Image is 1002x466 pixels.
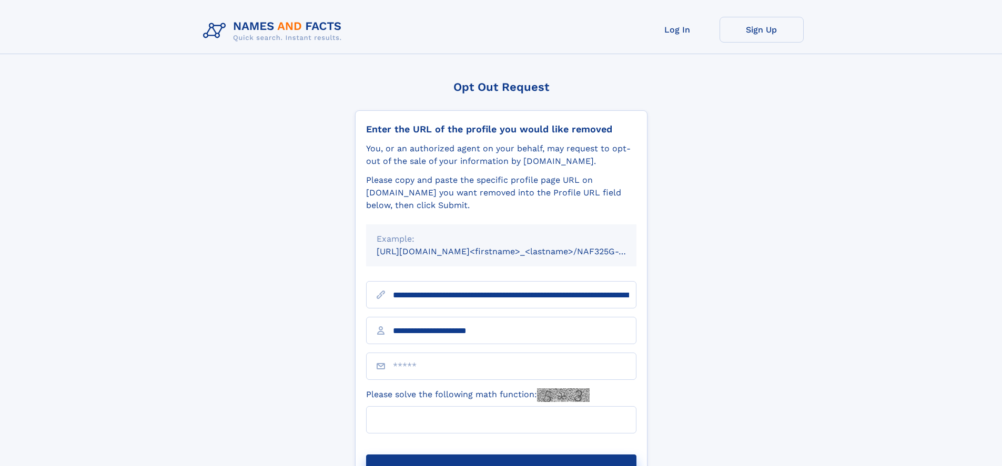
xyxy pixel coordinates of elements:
[720,17,804,43] a: Sign Up
[366,123,636,135] div: Enter the URL of the profile you would like removed
[377,246,656,256] small: [URL][DOMAIN_NAME]<firstname>_<lastname>/NAF325G-xxxxxxxx
[366,142,636,168] div: You, or an authorized agent on your behalf, may request to opt-out of the sale of your informatio...
[355,80,647,94] div: Opt Out Request
[366,174,636,212] div: Please copy and paste the specific profile page URL on [DOMAIN_NAME] you want removed into the Pr...
[366,388,590,402] label: Please solve the following math function:
[635,17,720,43] a: Log In
[199,17,350,45] img: Logo Names and Facts
[377,233,626,245] div: Example:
